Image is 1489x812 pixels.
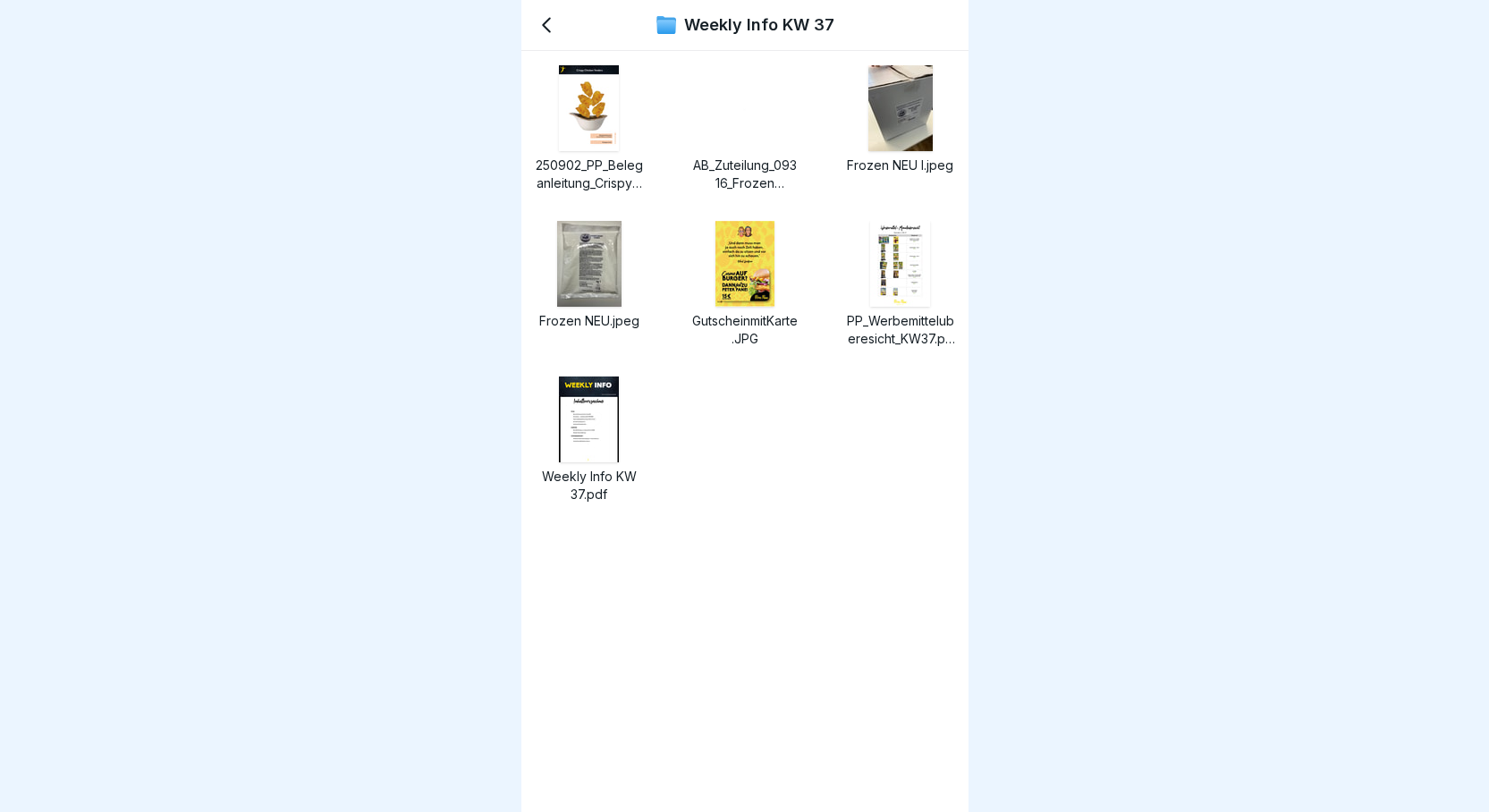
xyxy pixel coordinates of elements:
p: Weekly Info KW 37.pdf [536,468,643,503]
img: image thumbnail [559,65,619,151]
a: image thumbnailFrozen NEU.jpeg [536,221,643,348]
p: PP_Werbemitteluberesicht_KW37.pdf [847,312,954,348]
a: image thumbnailPP_Werbemitteluberesicht_KW37.pdf [847,221,954,348]
a: image thumbnailAB_Zuteilung_09316_Frozen Yoghurt polar Twist FÜR MILCH.pdf [691,65,799,192]
a: image thumbnailGutscheinmitKarte.JPG [691,221,799,348]
p: Frozen NEU I.jpeg [847,156,954,174]
img: image thumbnail [557,221,622,307]
p: Weekly Info KW 37 [684,15,834,35]
a: image thumbnailWeekly Info KW 37.pdf [536,376,643,503]
img: image thumbnail [868,65,933,151]
a: image thumbnailFrozen NEU I.jpeg [847,65,954,192]
img: image thumbnail [715,221,774,307]
img: image thumbnail [870,221,930,307]
a: image thumbnail250902_PP_Beleganleitung_CrispyChickenTender_Korrektur.jpg [536,65,643,192]
p: AB_Zuteilung_09316_Frozen Yoghurt polar Twist FÜR MILCH.pdf [691,156,799,192]
p: GutscheinmitKarte.JPG [691,312,799,348]
p: 250902_PP_Beleganleitung_CrispyChickenTender_Korrektur.jpg [536,156,643,192]
img: image thumbnail [744,108,745,109]
img: image thumbnail [559,376,619,462]
p: Frozen NEU.jpeg [536,312,643,330]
